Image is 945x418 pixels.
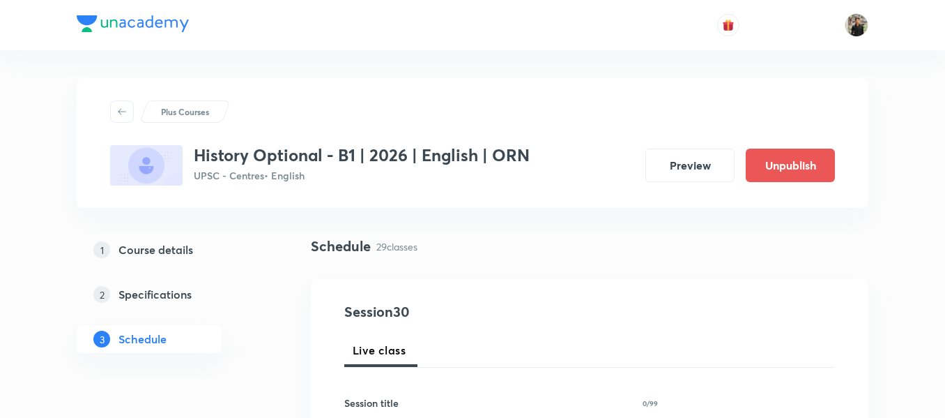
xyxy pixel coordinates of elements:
h6: Session title [344,396,399,410]
img: Company Logo [77,15,189,32]
img: Yudhishthir [845,13,868,37]
a: 1Course details [77,236,266,264]
a: 2Specifications [77,281,266,308]
span: Live class [353,342,406,359]
p: 0/99 [643,400,658,407]
h5: Schedule [118,331,167,348]
p: 1 [93,241,110,258]
p: 3 [93,331,110,348]
button: Preview [645,149,735,182]
h3: History Optional - B1 | 2026 | English | ORN [194,145,530,165]
button: Unpublish [746,149,835,182]
h5: Specifications [118,286,192,303]
p: 2 [93,286,110,303]
p: 29 classes [376,239,417,254]
h5: Course details [118,241,193,258]
a: Company Logo [77,15,189,36]
img: avatar [722,19,735,31]
img: 2C8F7442-263B-41A5-A072-F7E5F5FB8872_plus.png [110,145,183,186]
h4: Session 30 [344,301,599,322]
h4: Schedule [311,236,371,257]
button: avatar [717,14,739,36]
p: UPSC - Centres • English [194,168,530,183]
p: Plus Courses [161,105,209,118]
